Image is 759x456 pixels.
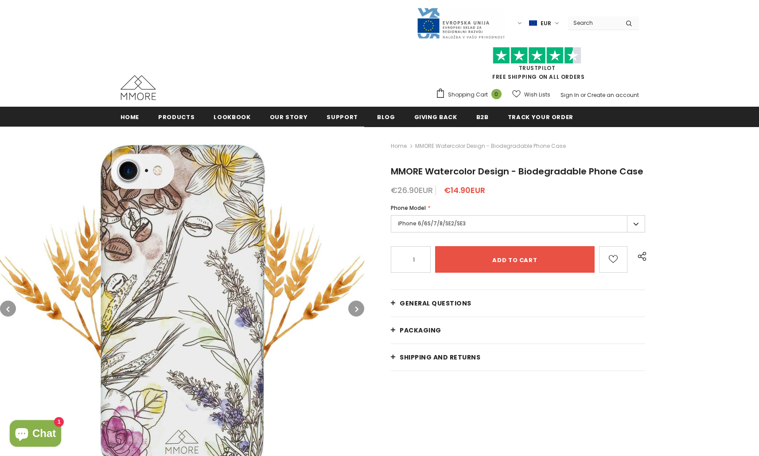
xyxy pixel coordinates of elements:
a: Our Story [270,107,308,127]
a: Home [121,107,140,127]
span: MMORE Watercolor Design - Biodegradable Phone Case [391,165,643,178]
span: FREE SHIPPING ON ALL ORDERS [436,51,639,81]
a: Wish Lists [512,87,550,102]
a: Blog [377,107,395,127]
a: support [327,107,358,127]
span: support [327,113,358,121]
a: Giving back [414,107,457,127]
a: Create an account [587,91,639,99]
a: Trustpilot [519,64,556,72]
span: €26.90EUR [391,185,433,196]
span: Products [158,113,195,121]
span: Giving back [414,113,457,121]
img: MMORE Cases [121,75,156,100]
a: Lookbook [214,107,250,127]
span: or [580,91,586,99]
span: 0 [491,89,502,99]
span: Blog [377,113,395,121]
span: General Questions [400,299,471,308]
a: Shopping Cart 0 [436,88,506,101]
span: €14.90EUR [444,185,485,196]
span: PACKAGING [400,326,441,335]
input: Add to cart [435,246,594,273]
label: iPhone 6/6S/7/8/SE2/SE3 [391,215,645,232]
a: Home [391,141,407,151]
a: Javni Razpis [416,19,505,27]
span: Phone Model [391,204,426,212]
input: Search Site [568,16,619,29]
a: PACKAGING [391,317,645,344]
span: Our Story [270,113,308,121]
a: Track your order [508,107,573,127]
a: B2B [476,107,489,127]
img: Javni Razpis [416,7,505,39]
a: Sign In [560,91,579,99]
span: Wish Lists [524,90,550,99]
a: Products [158,107,195,127]
a: Shipping and returns [391,344,645,371]
span: B2B [476,113,489,121]
a: General Questions [391,290,645,317]
span: Lookbook [214,113,250,121]
span: EUR [541,19,551,28]
span: MMORE Watercolor Design - Biodegradable Phone Case [415,141,566,151]
inbox-online-store-chat: Shopify online store chat [7,420,64,449]
span: Track your order [508,113,573,121]
img: Trust Pilot Stars [493,47,581,64]
span: Shopping Cart [448,90,488,99]
span: Home [121,113,140,121]
span: Shipping and returns [400,353,480,362]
